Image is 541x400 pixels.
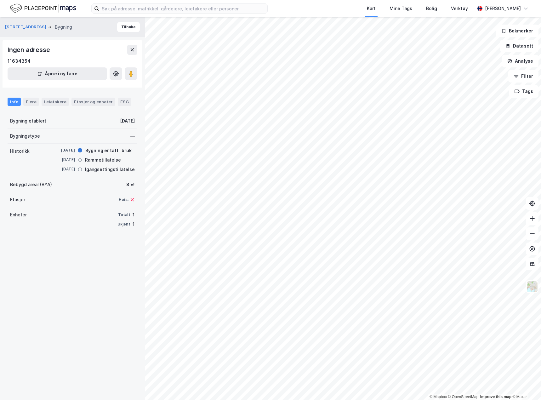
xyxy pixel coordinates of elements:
[8,45,51,55] div: Ingen adresse
[50,166,75,172] div: [DATE]
[50,147,75,153] div: [DATE]
[130,132,135,140] div: —
[510,370,541,400] div: Kontrollprogram for chat
[526,281,538,293] img: Z
[42,98,69,106] div: Leietakere
[5,24,48,30] button: [STREET_ADDRESS]
[8,98,21,106] div: Info
[8,67,107,80] button: Åpne i ny fane
[10,181,52,188] div: Bebygd areal (BYA)
[50,157,75,163] div: [DATE]
[133,211,135,219] div: 1
[133,220,135,228] div: 1
[10,117,46,125] div: Bygning etablert
[496,25,538,37] button: Bokmerker
[508,70,538,83] button: Filter
[119,197,128,202] div: Heis:
[117,22,140,32] button: Tilbake
[500,40,538,52] button: Datasett
[10,211,27,219] div: Enheter
[10,132,40,140] div: Bygningstype
[448,395,479,399] a: OpenStreetMap
[509,85,538,98] button: Tags
[390,5,412,12] div: Mine Tags
[118,212,131,217] div: Totalt:
[99,4,267,13] input: Søk på adresse, matrikkel, gårdeiere, leietakere eller personer
[10,196,25,203] div: Etasjer
[55,23,72,31] div: Bygning
[74,99,113,105] div: Etasjer og enheter
[126,181,135,188] div: 8 ㎡
[367,5,376,12] div: Kart
[10,147,30,155] div: Historikk
[510,370,541,400] iframe: Chat Widget
[430,395,447,399] a: Mapbox
[10,3,76,14] img: logo.f888ab2527a4732fd821a326f86c7f29.svg
[451,5,468,12] div: Verktøy
[120,117,135,125] div: [DATE]
[85,166,135,173] div: Igangsettingstillatelse
[502,55,538,67] button: Analyse
[118,98,131,106] div: ESG
[426,5,437,12] div: Bolig
[23,98,39,106] div: Eiere
[117,222,131,227] div: Ukjent:
[480,395,511,399] a: Improve this map
[85,147,132,154] div: Bygning er tatt i bruk
[485,5,521,12] div: [PERSON_NAME]
[85,156,121,164] div: Rammetillatelse
[8,57,31,65] div: 11634354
